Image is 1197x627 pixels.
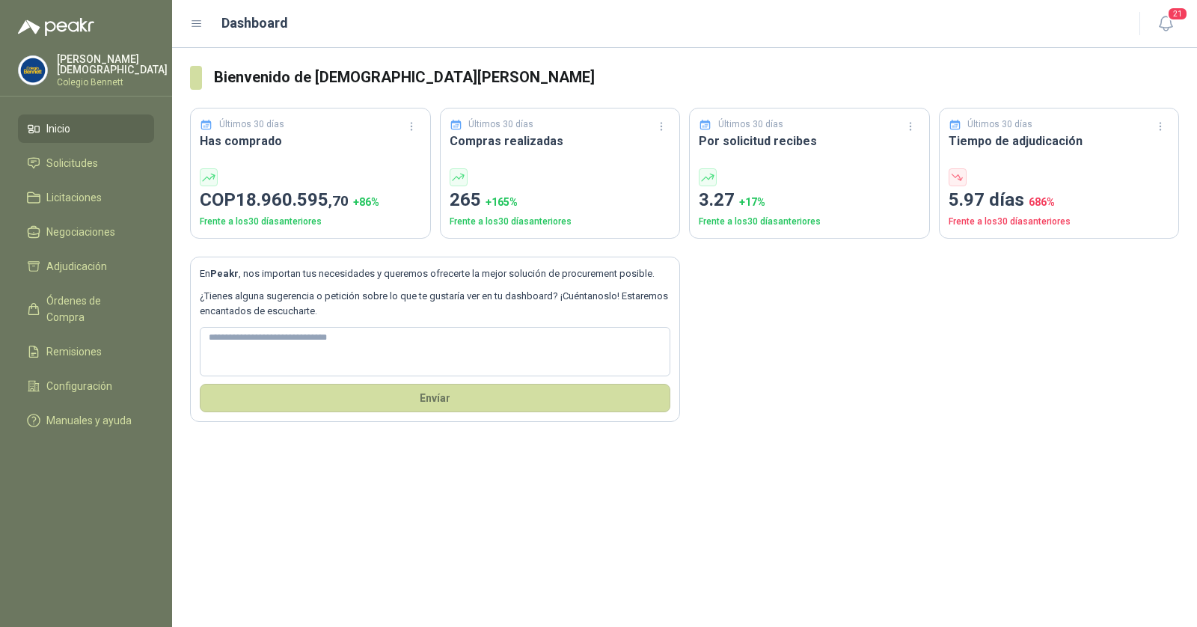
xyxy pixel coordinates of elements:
[18,406,154,435] a: Manuales y ayuda
[18,337,154,366] a: Remisiones
[221,13,288,34] h1: Dashboard
[18,18,94,36] img: Logo peakr
[46,120,70,137] span: Inicio
[699,215,920,229] p: Frente a los 30 días anteriores
[214,66,1179,89] h3: Bienvenido de [DEMOGRAPHIC_DATA][PERSON_NAME]
[699,186,920,215] p: 3.27
[328,192,349,209] span: ,70
[46,378,112,394] span: Configuración
[46,258,107,275] span: Adjudicación
[46,155,98,171] span: Solicitudes
[18,218,154,246] a: Negociaciones
[57,78,168,87] p: Colegio Bennett
[1167,7,1188,21] span: 21
[450,132,671,150] h3: Compras realizadas
[18,372,154,400] a: Configuración
[18,287,154,331] a: Órdenes de Compra
[949,215,1170,229] p: Frente a los 30 días anteriores
[200,384,670,412] button: Envíar
[219,117,284,132] p: Últimos 30 días
[200,132,421,150] h3: Has comprado
[353,196,379,208] span: + 86 %
[236,189,349,210] span: 18.960.595
[468,117,533,132] p: Últimos 30 días
[1152,10,1179,37] button: 21
[200,215,421,229] p: Frente a los 30 días anteriores
[18,114,154,143] a: Inicio
[18,183,154,212] a: Licitaciones
[486,196,518,208] span: + 165 %
[949,132,1170,150] h3: Tiempo de adjudicación
[1029,196,1055,208] span: 686 %
[19,56,47,85] img: Company Logo
[46,224,115,240] span: Negociaciones
[18,149,154,177] a: Solicitudes
[57,54,168,75] p: [PERSON_NAME] [DEMOGRAPHIC_DATA]
[46,412,132,429] span: Manuales y ayuda
[739,196,765,208] span: + 17 %
[46,293,140,325] span: Órdenes de Compra
[18,252,154,281] a: Adjudicación
[46,343,102,360] span: Remisiones
[200,289,670,319] p: ¿Tienes alguna sugerencia o petición sobre lo que te gustaría ver en tu dashboard? ¡Cuéntanoslo! ...
[450,215,671,229] p: Frente a los 30 días anteriores
[46,189,102,206] span: Licitaciones
[450,186,671,215] p: 265
[718,117,783,132] p: Últimos 30 días
[200,186,421,215] p: COP
[200,266,670,281] p: En , nos importan tus necesidades y queremos ofrecerte la mejor solución de procurement posible.
[210,268,239,279] b: Peakr
[967,117,1032,132] p: Últimos 30 días
[699,132,920,150] h3: Por solicitud recibes
[949,186,1170,215] p: 5.97 días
